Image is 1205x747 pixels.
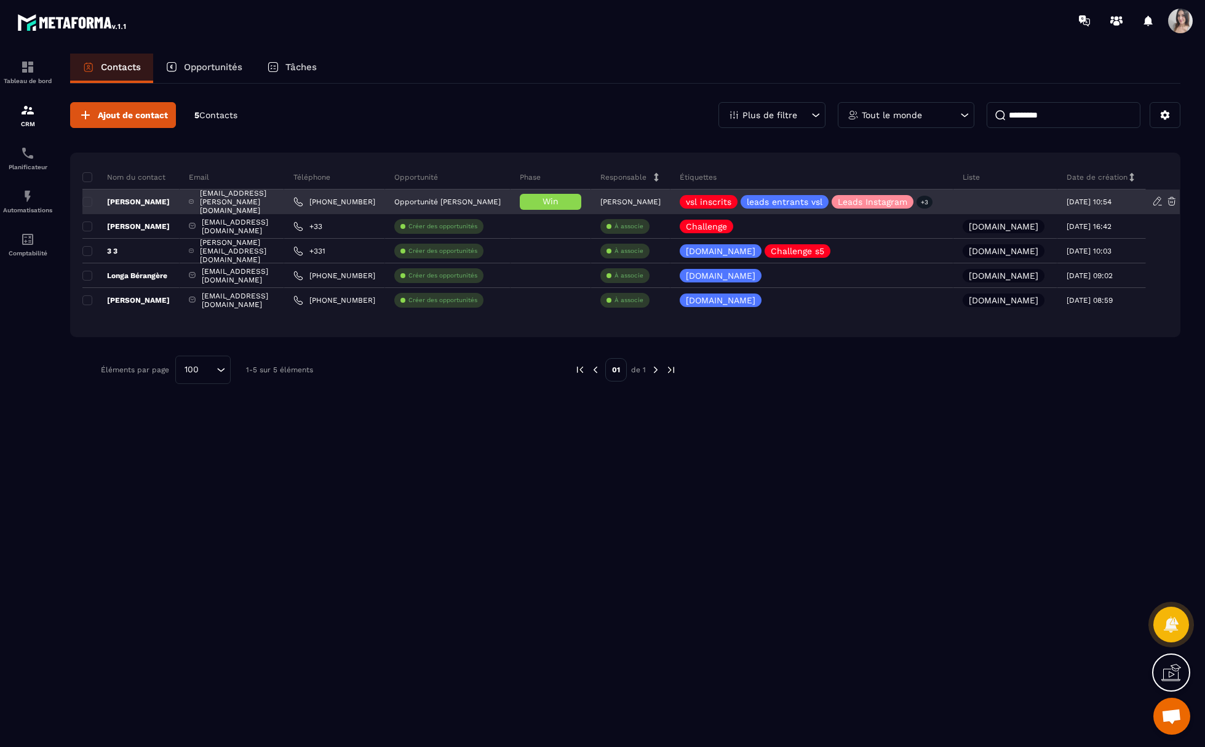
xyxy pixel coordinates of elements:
p: vsl inscrits [686,198,731,206]
span: Win [543,196,559,206]
p: [DOMAIN_NAME] [686,271,755,280]
p: [DATE] 09:02 [1067,271,1113,280]
img: formation [20,103,35,118]
p: Contacts [101,62,141,73]
p: Challenge s5 [771,247,824,255]
a: accountantaccountantComptabilité [3,223,52,266]
p: [DOMAIN_NAME] [969,247,1038,255]
p: [DOMAIN_NAME] [686,247,755,255]
a: +33 [293,222,322,231]
p: [DOMAIN_NAME] [686,296,755,305]
p: Phase [520,172,541,182]
p: Éléments par page [101,366,169,374]
span: Contacts [199,110,237,120]
p: Téléphone [293,172,330,182]
p: 01 [605,358,627,381]
p: Créer des opportunités [408,271,477,280]
a: formationformationTableau de bord [3,50,52,94]
p: Date de création [1067,172,1127,182]
p: +3 [917,196,933,209]
a: Contacts [70,54,153,83]
p: Liste [963,172,980,182]
p: Opportunité [PERSON_NAME] [394,198,501,206]
p: Nom du contact [82,172,165,182]
p: Comptabilité [3,250,52,257]
p: Créer des opportunités [408,296,477,305]
p: de 1 [631,365,646,375]
a: Opportunités [153,54,255,83]
p: 1-5 sur 5 éléments [246,366,313,374]
p: Planificateur [3,164,52,170]
a: [PHONE_NUMBER] [293,295,375,305]
p: À associe [614,296,643,305]
a: automationsautomationsAutomatisations [3,180,52,223]
div: Search for option [175,356,231,384]
a: formationformationCRM [3,94,52,137]
p: Créer des opportunités [408,247,477,255]
p: Opportunité [394,172,438,182]
p: [PERSON_NAME] [82,197,170,207]
img: next [650,364,661,375]
p: [PERSON_NAME] [82,295,170,305]
img: automations [20,189,35,204]
p: Tout le monde [862,111,922,119]
p: 3 3 [82,246,117,256]
img: prev [590,364,601,375]
p: [DATE] 10:03 [1067,247,1112,255]
p: Plus de filtre [742,111,797,119]
input: Search for option [203,363,213,377]
p: Responsable [600,172,646,182]
img: formation [20,60,35,74]
button: Ajout de contact [70,102,176,128]
span: Ajout de contact [98,109,168,121]
p: 5 [194,110,237,121]
p: [DOMAIN_NAME] [969,296,1038,305]
p: Opportunités [184,62,242,73]
img: accountant [20,232,35,247]
p: À associe [614,247,643,255]
p: Leads Instagram [838,198,907,206]
p: Tâches [285,62,317,73]
span: 100 [180,363,203,377]
p: [DATE] 10:54 [1067,198,1112,206]
p: Créer des opportunités [408,222,477,231]
p: Challenge [686,222,727,231]
p: leads entrants vsl [747,198,822,206]
p: [PERSON_NAME] [600,198,661,206]
img: logo [17,11,128,33]
a: Tâches [255,54,329,83]
a: +331 [293,246,325,256]
a: schedulerschedulerPlanificateur [3,137,52,180]
p: Étiquettes [680,172,717,182]
p: [DOMAIN_NAME] [969,271,1038,280]
img: scheduler [20,146,35,161]
a: [PHONE_NUMBER] [293,197,375,207]
p: [PERSON_NAME] [82,222,170,231]
a: Ouvrir le chat [1153,698,1190,735]
p: [DATE] 16:42 [1067,222,1112,231]
p: CRM [3,121,52,127]
a: [PHONE_NUMBER] [293,271,375,281]
p: [DOMAIN_NAME] [969,222,1038,231]
p: Email [189,172,209,182]
p: Longa Bérangère [82,271,167,281]
p: [DATE] 08:59 [1067,296,1113,305]
p: À associe [614,271,643,280]
p: Tableau de bord [3,78,52,84]
p: Automatisations [3,207,52,214]
img: next [666,364,677,375]
img: prev [575,364,586,375]
p: À associe [614,222,643,231]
